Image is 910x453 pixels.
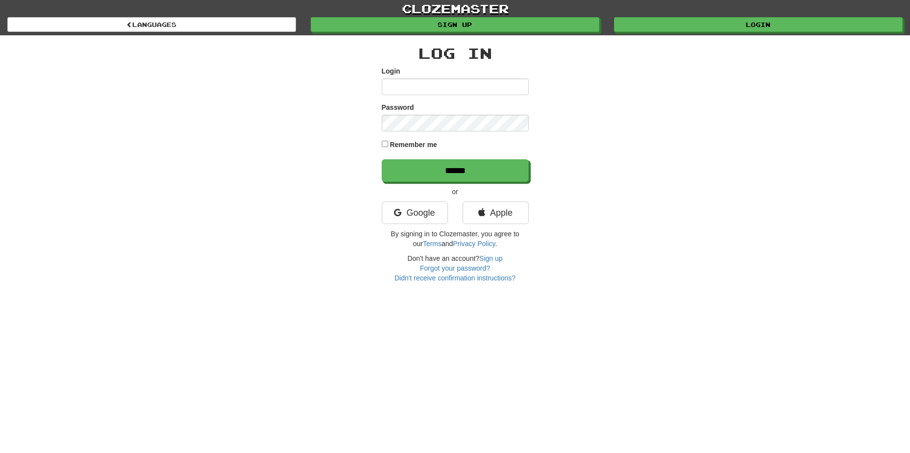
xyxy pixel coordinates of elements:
a: Google [382,201,448,224]
a: Apple [463,201,529,224]
a: Terms [423,240,442,248]
label: Login [382,66,400,76]
h2: Log In [382,45,529,61]
p: or [382,187,529,197]
p: By signing in to Clozemaster, you agree to our and . [382,229,529,249]
label: Password [382,102,414,112]
a: Sign up [311,17,599,32]
a: Didn't receive confirmation instructions? [394,274,516,282]
a: Login [614,17,903,32]
a: Languages [7,17,296,32]
label: Remember me [390,140,437,150]
a: Sign up [479,254,502,262]
a: Forgot your password? [420,264,490,272]
div: Don't have an account? [382,253,529,283]
a: Privacy Policy [453,240,495,248]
